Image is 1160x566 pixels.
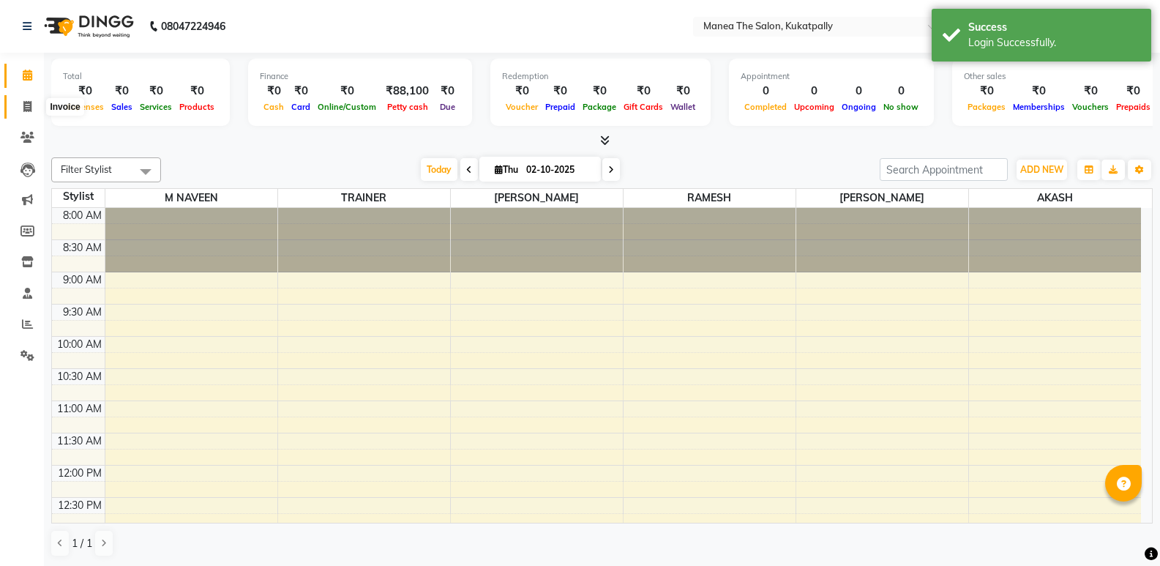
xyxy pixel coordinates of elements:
[624,189,796,207] span: RAMESH
[161,6,225,47] b: 08047224946
[72,536,92,551] span: 1 / 1
[54,337,105,352] div: 10:00 AM
[1112,83,1154,100] div: ₹0
[491,164,522,175] span: Thu
[176,102,218,112] span: Products
[969,189,1142,207] span: AKASH
[60,208,105,223] div: 8:00 AM
[1069,83,1112,100] div: ₹0
[435,83,460,100] div: ₹0
[52,189,105,204] div: Stylist
[1009,83,1069,100] div: ₹0
[741,83,790,100] div: 0
[620,83,667,100] div: ₹0
[579,83,620,100] div: ₹0
[60,240,105,256] div: 8:30 AM
[63,70,218,83] div: Total
[502,70,699,83] div: Redemption
[288,102,314,112] span: Card
[502,83,542,100] div: ₹0
[964,83,1009,100] div: ₹0
[790,102,838,112] span: Upcoming
[380,83,435,100] div: ₹88,100
[436,102,459,112] span: Due
[46,98,83,116] div: Invoice
[542,102,579,112] span: Prepaid
[288,83,314,100] div: ₹0
[741,102,790,112] span: Completed
[136,83,176,100] div: ₹0
[964,102,1009,112] span: Packages
[667,102,699,112] span: Wallet
[176,83,218,100] div: ₹0
[314,83,380,100] div: ₹0
[880,158,1008,181] input: Search Appointment
[260,83,288,100] div: ₹0
[37,6,138,47] img: logo
[880,102,922,112] span: No show
[278,189,450,207] span: TRAINER
[542,83,579,100] div: ₹0
[522,159,595,181] input: 2025-10-02
[260,102,288,112] span: Cash
[60,272,105,288] div: 9:00 AM
[60,305,105,320] div: 9:30 AM
[1112,102,1154,112] span: Prepaids
[55,498,105,513] div: 12:30 PM
[838,102,880,112] span: Ongoing
[796,189,968,207] span: [PERSON_NAME]
[1009,102,1069,112] span: Memberships
[838,83,880,100] div: 0
[968,20,1140,35] div: Success
[260,70,460,83] div: Finance
[1069,102,1112,112] span: Vouchers
[1020,164,1063,175] span: ADD NEW
[54,369,105,384] div: 10:30 AM
[136,102,176,112] span: Services
[968,35,1140,51] div: Login Successfully.
[108,102,136,112] span: Sales
[55,466,105,481] div: 12:00 PM
[108,83,136,100] div: ₹0
[383,102,432,112] span: Petty cash
[579,102,620,112] span: Package
[54,433,105,449] div: 11:30 AM
[105,189,277,207] span: M NAVEEN
[620,102,667,112] span: Gift Cards
[54,401,105,417] div: 11:00 AM
[502,102,542,112] span: Voucher
[61,163,112,175] span: Filter Stylist
[667,83,699,100] div: ₹0
[790,83,838,100] div: 0
[880,83,922,100] div: 0
[421,158,457,181] span: Today
[314,102,380,112] span: Online/Custom
[63,83,108,100] div: ₹0
[451,189,623,207] span: [PERSON_NAME]
[1017,160,1067,180] button: ADD NEW
[741,70,922,83] div: Appointment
